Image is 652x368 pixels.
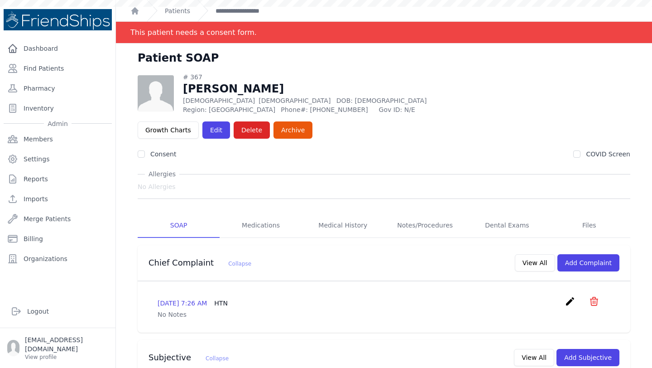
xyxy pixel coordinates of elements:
a: Find Patients [4,59,112,77]
label: COVID Screen [586,150,630,158]
span: Admin [44,119,72,128]
a: Patients [165,6,190,15]
span: Region: [GEOGRAPHIC_DATA] [183,105,275,114]
a: Notes/Procedures [384,213,466,238]
i: create [565,296,575,307]
p: No Notes [158,310,610,319]
div: This patient needs a consent form. [130,22,257,43]
span: Gov ID: N/E [379,105,477,114]
a: Dental Exams [466,213,548,238]
button: Delete [234,121,270,139]
a: Growth Charts [138,121,199,139]
h1: Patient SOAP [138,51,219,65]
a: Reports [4,170,112,188]
p: [DEMOGRAPHIC_DATA] [183,96,477,105]
a: Merge Patients [4,210,112,228]
h3: Subjective [149,352,229,363]
span: DOB: [DEMOGRAPHIC_DATA] [336,97,427,104]
a: create [565,300,578,309]
img: person-242608b1a05df3501eefc295dc1bc67a.jpg [138,75,174,111]
img: Medical Missions EMR [4,9,112,30]
a: Organizations [4,250,112,268]
button: Add Complaint [557,254,619,271]
a: Billing [4,230,112,248]
a: Settings [4,150,112,168]
label: Consent [150,150,176,158]
a: Imports [4,190,112,208]
a: [EMAIL_ADDRESS][DOMAIN_NAME] View profile [7,335,108,361]
button: View All [515,254,555,271]
span: Allergies [145,169,179,179]
button: View All [514,349,554,366]
a: Members [4,130,112,148]
a: Edit [202,121,230,139]
a: Medical History [302,213,384,238]
nav: Tabs [138,213,630,238]
span: HTN [214,300,228,307]
div: # 367 [183,73,477,82]
p: [EMAIL_ADDRESS][DOMAIN_NAME] [25,335,108,353]
a: Pharmacy [4,79,112,97]
span: Collapse [228,261,251,267]
span: Collapse [206,355,229,362]
p: [DATE] 7:26 AM [158,299,228,308]
p: View profile [25,353,108,361]
span: Phone#: [PHONE_NUMBER] [281,105,373,114]
span: No Allergies [138,182,176,191]
h3: Chief Complaint [149,257,251,268]
a: SOAP [138,213,220,238]
a: Inventory [4,99,112,117]
h1: [PERSON_NAME] [183,82,477,96]
div: Notification [116,22,652,44]
button: Add Subjective [556,349,619,366]
a: Medications [220,213,302,238]
span: [DEMOGRAPHIC_DATA] [259,97,331,104]
a: Logout [7,302,108,320]
a: Files [548,213,630,238]
a: Dashboard [4,39,112,58]
a: Archive [273,121,312,139]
